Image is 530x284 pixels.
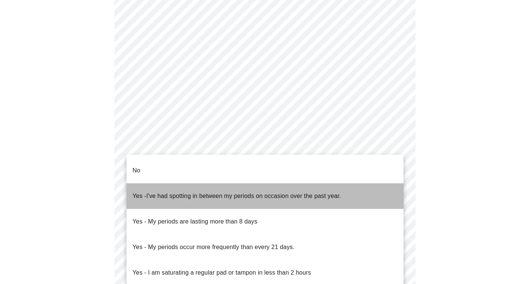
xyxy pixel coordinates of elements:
[132,192,341,201] p: Yes -
[146,193,341,199] span: I've had spotting in between my periods on occasion over the past year.
[132,166,140,175] p: No
[132,268,311,277] p: Yes - I am saturating a regular pad or tampon in less than 2 hours
[132,217,257,226] p: Yes - My periods are lasting more than 8 days
[132,243,295,252] p: Yes - My periods occur more frequently than every 21 days.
